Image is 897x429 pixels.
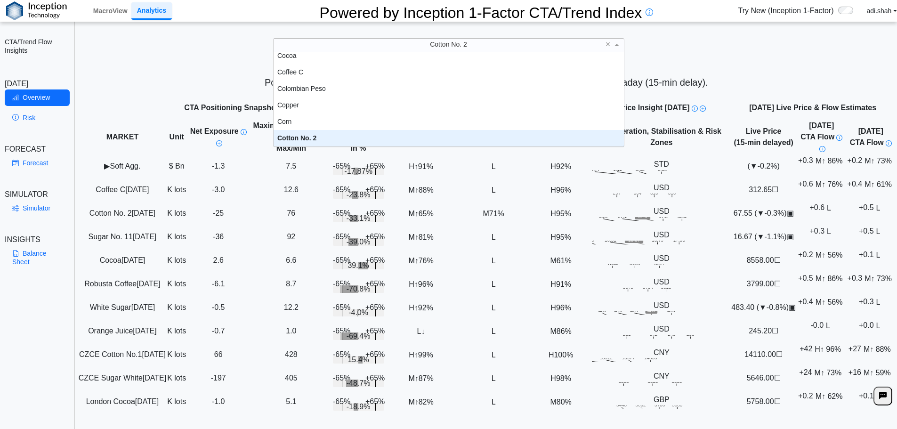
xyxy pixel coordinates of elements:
div: [DATE] CTA Flow [848,126,894,148]
td: 92 [250,225,332,249]
td: 5646.00 [731,366,796,390]
text: 310 [650,191,658,196]
span: ↑ 73% [821,368,841,376]
span: H [546,350,575,359]
div: +65% [365,161,385,172]
span: H [406,350,436,359]
span: 71% [489,209,504,217]
span: L [489,162,498,170]
td: $ Bn [167,154,186,178]
text: 490 [668,308,676,314]
span: M [406,209,436,218]
a: Analytics [131,2,172,20]
div: -65% [333,208,350,219]
span: +0.0 [859,321,883,330]
div: -65% [333,372,350,384]
div: +65% [365,255,385,266]
span: ↑ 86% [822,274,842,282]
span: H [548,162,574,170]
div: FORECAST [5,144,70,155]
text: 483 [647,308,655,314]
span: 61% [557,256,572,264]
th: MARKET [78,120,167,154]
span: USD [654,231,670,239]
span: ↑ [415,186,419,194]
span: L [824,321,832,330]
td: -25 [186,202,250,225]
div: SIMULATOR [5,189,70,200]
text: 249 [668,332,676,337]
span: +16 [849,368,893,377]
span: +0.3 [798,156,845,165]
div: Cotton No. 2 [274,130,624,146]
span: +0.4 [848,180,894,188]
td: -36 [186,225,250,249]
text: 3734 [643,285,654,290]
text: 17.06 [673,238,685,243]
td: 67.55 ( -0.3%) [731,202,796,225]
span: ↑ 61% [871,180,891,188]
div: White Sugar [79,302,166,313]
div: Coffee C [79,184,166,195]
td: 312.65 [731,178,796,202]
div: Cocoa [274,48,624,64]
span: [DATE] [133,327,156,335]
img: Info [692,105,698,112]
h5: Positioning data updated at previous day close; Price and Flow estimates updated intraday (15-min... [80,77,893,88]
a: Risk [5,110,70,126]
span: M [862,156,894,165]
div: CZCE Cotton No.1 [79,349,166,360]
div: -65% [333,278,350,290]
div: CZCE Sugar White [79,372,166,384]
text: 297 [613,191,621,196]
span: H [812,345,843,353]
span: 100% [554,350,573,358]
span: 65% [419,209,434,217]
text: 8159 [630,261,641,267]
td: 12.6 [250,178,332,202]
td: K lots [167,343,186,366]
td: -1.3 [186,154,250,178]
td: -0.7 [186,319,250,343]
text: 67.8 [659,214,668,219]
td: 16.67 ( -1.1%) [731,225,796,249]
img: Read More [700,105,706,112]
span: [DATE] [137,280,160,288]
div: -65% [333,231,350,243]
td: K lots [167,296,186,319]
span: ↑ 73% [871,156,891,164]
span: +42 [800,345,843,353]
span: M [813,156,845,165]
span: 91% [418,162,433,170]
div: -65% [333,325,350,337]
img: logo%20black.png [6,1,67,20]
text: 67.1 [618,214,627,219]
span: M [548,327,574,335]
span: H [548,280,574,288]
td: K lots [167,202,186,225]
span: 88% [419,186,434,194]
span: NO FEED: Live data feed not provided for this market. [772,186,778,194]
text: 469 [598,308,606,314]
span: Cotton No. 2 [430,40,467,48]
td: -197 [186,366,250,390]
td: 245.20 [731,319,796,343]
span: 96% [556,303,571,311]
span: M [861,368,893,377]
span: [DATE] [121,256,145,264]
td: K lots [167,272,186,296]
img: Info [241,129,247,135]
span: ↑ [414,162,418,170]
div: Cotton No. 2 [79,208,166,219]
span: -70.8% [347,283,371,295]
span: H [406,280,436,288]
td: 7.5 [250,154,332,178]
text: 316 [668,191,676,196]
div: Copper [274,97,624,113]
span: STD [654,160,669,168]
span: NO FEED: Live data feed not provided for this market. [772,327,778,335]
div: +65% [365,302,385,313]
span: +0.3 [848,274,894,283]
div: -65% [333,302,350,313]
text: 304 [634,191,642,196]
